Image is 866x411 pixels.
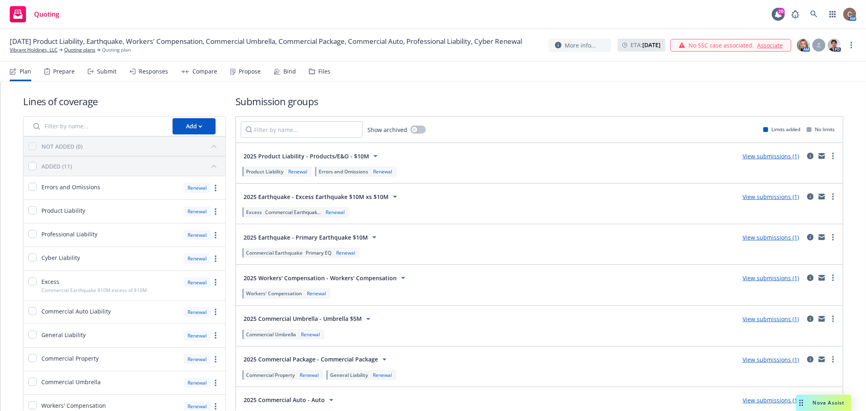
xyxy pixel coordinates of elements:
span: Professional Liability [41,230,97,238]
span: Workers' Compensation [41,401,106,410]
a: more [828,273,838,283]
span: No SSC case associated. [689,41,754,50]
input: Filter by name... [28,118,168,134]
a: more [828,355,838,364]
span: 2025 Earthquake - Excess Earthquake $10M xs $10M [244,193,389,201]
span: 2025 Product Liability - Products/E&O - $10M [244,152,369,160]
a: circleInformation [806,273,815,283]
input: Filter by name... [241,121,363,138]
button: 2025 Product Liability - Products/E&O - $10M [241,148,383,164]
div: Renewal [184,253,211,264]
a: more [828,151,838,161]
span: Commercial Property [246,372,295,379]
a: mail [817,355,827,364]
span: ETA : [631,41,661,49]
a: View submissions (1) [743,152,799,160]
button: Add [173,118,216,134]
button: More info... [549,39,611,52]
span: Errors and Omissions [319,168,368,175]
span: General Liability [41,331,86,339]
a: View submissions (1) [743,396,799,404]
a: View submissions (1) [743,234,799,241]
span: [DATE] Product Liability, Earthquake, Workers' Compensation, Commercial Umbrella, Commercial Pack... [10,37,522,46]
div: Renewal [299,331,322,338]
button: 2025 Earthquake - Excess Earthquake $10M xs $10M [241,188,403,205]
span: Commercial Earthquak... [265,209,321,216]
a: more [211,277,220,287]
a: Associate [757,41,783,50]
a: circleInformation [806,192,815,201]
a: mail [817,273,827,283]
span: Product Liability [246,168,283,175]
img: photo [843,8,856,21]
div: Renewal [371,372,393,379]
a: more [211,331,220,340]
button: NOT ADDED (0) [41,140,220,153]
span: 2025 Commercial Auto - Auto [244,396,325,404]
span: 2025 Workers' Compensation - Workers' Compensation [244,274,397,282]
div: Renewal [184,378,211,388]
a: Quoting plans [64,46,95,54]
div: Propose [239,68,261,75]
span: Excess [246,209,262,216]
span: Commercial Property [41,354,99,363]
a: mail [817,192,827,201]
span: General Liability [330,372,368,379]
div: Renewal [184,354,211,364]
div: 20 [777,6,785,13]
div: Renewal [184,183,211,193]
span: 2025 Earthquake - Primary Earthquake $10M [244,233,368,242]
a: more [211,183,220,193]
a: Quoting [6,3,63,26]
a: mail [817,314,827,324]
span: Quoting plan [102,46,131,54]
span: Commercial Umbrella [246,331,296,338]
a: Vibrant Holdings, LLC [10,46,58,54]
span: Excess [41,277,59,286]
a: mail [817,232,827,242]
div: Renewal [184,277,211,288]
button: 2025 Earthquake - Primary Earthquake $10M [241,229,382,245]
div: Bind [283,68,296,75]
button: 2025 Commercial Package - Commercial Package [241,351,392,368]
span: 2025 Commercial Umbrella - Umbrella $5M [244,314,362,323]
div: Responses [139,68,168,75]
a: more [211,207,220,216]
div: Renewal [371,168,394,175]
div: No limits [807,126,835,133]
h1: Lines of coverage [23,95,226,108]
div: Submit [97,68,117,75]
a: circleInformation [806,314,815,324]
div: Renewal [305,290,328,297]
img: photo [797,39,810,52]
a: Report a Bug [787,6,803,22]
a: mail [817,151,827,161]
span: Nova Assist [813,399,845,406]
a: View submissions (1) [743,193,799,201]
span: Commercial Earthquake [246,249,302,256]
a: more [211,230,220,240]
img: photo [828,39,841,52]
div: Plan [19,68,31,75]
div: Renewal [184,206,211,216]
div: Renewal [184,230,211,240]
button: 2025 Workers' Compensation - Workers' Compensation [241,270,411,286]
span: Workers' Compensation [246,290,302,297]
div: ADDED (11) [41,162,72,171]
div: Renewal [335,249,357,256]
a: View submissions (1) [743,315,799,323]
div: Renewal [298,372,320,379]
span: Cyber Liability [41,253,80,262]
button: Nova Assist [796,395,851,411]
span: Commercial Earthquake $10M excess of $10M [41,287,147,294]
div: Prepare [53,68,75,75]
span: Quoting [34,11,59,17]
button: 2025 Commercial Umbrella - Umbrella $5M [241,311,376,327]
a: more [211,355,220,364]
span: More info... [565,41,596,50]
a: more [828,314,838,324]
span: Show archived [367,125,407,134]
div: Compare [192,68,217,75]
strong: [DATE] [642,41,661,49]
a: more [211,254,220,264]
